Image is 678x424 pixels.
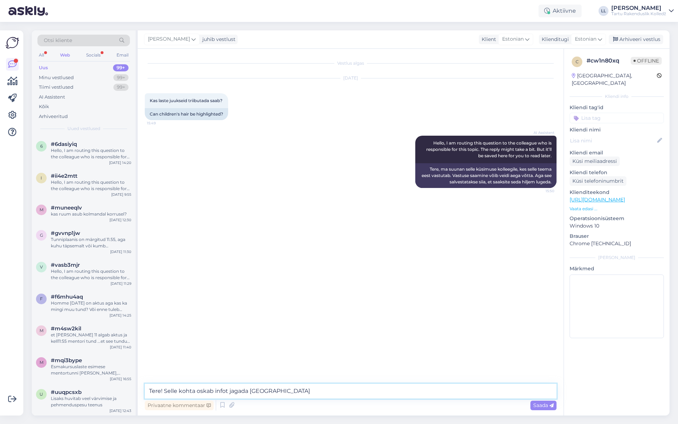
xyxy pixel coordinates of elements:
[570,93,664,100] div: Kliendi info
[570,137,656,145] input: Lisa nimi
[145,401,214,410] div: Privaatne kommentaar
[41,175,42,181] span: i
[539,36,569,43] div: Klienditugi
[145,384,557,399] textarea: Tere! Selle kohta oskab infot jagada [GEOGRAPHIC_DATA]
[113,64,129,71] div: 99+
[611,11,666,17] div: Tartu Rakenduslik Kolledž
[111,281,131,286] div: [DATE] 11:29
[51,268,131,281] div: Hello, I am routing this question to the colleague who is responsible for this topic. The reply m...
[51,300,131,313] div: Homme [DATE] on aktus aga kas ka mingi muu tund? Või enne tuleb oodata mentori kiri ära?
[44,37,72,44] span: Otsi kliente
[51,230,80,236] span: #gvvnp1jw
[40,143,43,149] span: 6
[145,75,557,81] div: [DATE]
[51,357,82,364] span: #mqi3bype
[609,35,663,44] div: Arhiveeri vestlus
[40,264,43,270] span: v
[6,36,19,49] img: Askly Logo
[570,265,664,272] p: Märkmed
[110,344,131,350] div: [DATE] 11:40
[39,64,48,71] div: Uus
[51,211,131,217] div: kas ruum asub kolmandal korrusel?
[572,72,657,87] div: [GEOGRAPHIC_DATA], [GEOGRAPHIC_DATA]
[576,59,579,64] span: c
[109,217,131,223] div: [DATE] 12:30
[570,232,664,240] p: Brauser
[51,364,131,376] div: Esmakursuslaste esimese mentortunni [PERSON_NAME], asukoht ja kuupäev on leitavad siit: [URL][DOM...
[150,98,222,103] span: Kas laste juukseid triibutada saab?
[39,113,68,120] div: Arhiveeritud
[113,84,129,91] div: 99+
[570,126,664,134] p: Kliendi nimi
[51,294,83,300] span: #f6mhu4aq
[51,141,77,147] span: #6dasiyiq
[109,160,131,165] div: [DATE] 14:20
[479,36,496,43] div: Klient
[51,179,131,192] div: Hello, I am routing this question to the colleague who is responsible for this topic. The reply m...
[51,389,82,395] span: #uuqpcsxb
[110,249,131,254] div: [DATE] 11:30
[570,104,664,111] p: Kliendi tag'id
[570,169,664,176] p: Kliendi telefon
[570,113,664,123] input: Lisa tag
[611,5,666,11] div: [PERSON_NAME]
[59,51,71,60] div: Web
[570,254,664,261] div: [PERSON_NAME]
[426,140,553,158] span: Hello, I am routing this question to the colleague who is responsible for this topic. The reply m...
[39,103,49,110] div: Kõik
[502,35,524,43] span: Estonian
[570,189,664,196] p: Klienditeekond
[40,360,43,365] span: m
[200,36,236,43] div: juhib vestlust
[570,157,620,166] div: Küsi meiliaadressi
[533,402,554,408] span: Saada
[115,51,130,60] div: Email
[39,94,65,101] div: AI Assistent
[51,236,131,249] div: Tunniplaanis on märgitud 11.55, aga kuhu täpsemalt või kumb [PERSON_NAME] ei ole.
[611,5,674,17] a: [PERSON_NAME]Tartu Rakenduslik Kolledž
[39,84,73,91] div: Tiimi vestlused
[113,74,129,81] div: 99+
[40,328,43,333] span: m
[570,206,664,212] p: Vaata edasi ...
[145,108,228,120] div: Can children's hair be highlighted?
[631,57,662,65] span: Offline
[570,240,664,247] p: Chrome [TECHNICAL_ID]
[570,222,664,230] p: Windows 10
[570,196,625,203] a: [URL][DOMAIN_NAME]
[39,74,74,81] div: Minu vestlused
[40,391,43,397] span: u
[67,125,100,132] span: Uued vestlused
[145,60,557,66] div: Vestlus algas
[570,215,664,222] p: Operatsioonisüsteem
[51,205,82,211] span: #muneeqlv
[599,6,608,16] div: LL
[110,376,131,382] div: [DATE] 16:55
[40,207,43,212] span: m
[575,35,596,43] span: Estonian
[51,332,131,344] div: et [PERSON_NAME] 11 algab aktus ja kell11:55 mentori tund ...et see tundub kuidagi [PERSON_NAME]
[587,57,631,65] div: # cw1n80xq
[51,325,81,332] span: #m4sw2kil
[51,173,77,179] span: #ii4e2mtt
[148,35,190,43] span: [PERSON_NAME]
[51,147,131,160] div: Hello, I am routing this question to the colleague who is responsible for this topic. The reply m...
[570,176,626,186] div: Küsi telefoninumbrit
[40,296,43,301] span: f
[85,51,102,60] div: Socials
[415,163,557,188] div: Tere, ma suunan selle küsimuse kolleegile, kes selle teema eest vastutab. Vastuse saamine võib ve...
[109,313,131,318] div: [DATE] 14:25
[40,232,43,238] span: g
[111,192,131,197] div: [DATE] 9:55
[51,262,80,268] span: #vasb3mjr
[570,149,664,157] p: Kliendi email
[528,188,554,194] span: 15:50
[147,120,173,126] span: 15:49
[109,408,131,413] div: [DATE] 12:43
[37,51,46,60] div: All
[539,5,582,17] div: Aktiivne
[51,395,131,408] div: Lisaks huvitab veel värvimise ja pehmenduspesu teenus
[528,130,554,135] span: AI Assistent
